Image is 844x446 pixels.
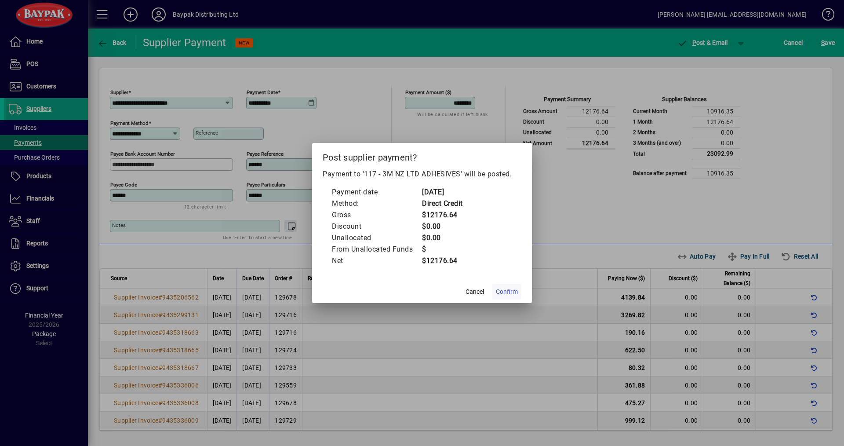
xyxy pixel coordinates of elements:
td: Gross [331,209,422,221]
td: $12176.64 [422,255,463,267]
span: Cancel [466,287,484,296]
td: Net [331,255,422,267]
td: $12176.64 [422,209,463,221]
td: $0.00 [422,232,463,244]
td: Payment date [331,186,422,198]
span: Confirm [496,287,518,296]
td: [DATE] [422,186,463,198]
td: From Unallocated Funds [331,244,422,255]
td: $0.00 [422,221,463,232]
td: Unallocated [331,232,422,244]
p: Payment to '117 - 3M NZ LTD ADHESIVES' will be posted. [323,169,521,179]
td: Method: [331,198,422,209]
h2: Post supplier payment? [312,143,532,168]
td: Discount [331,221,422,232]
button: Confirm [492,284,521,300]
td: $ [422,244,463,255]
button: Cancel [461,284,489,300]
td: Direct Credit [422,198,463,209]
